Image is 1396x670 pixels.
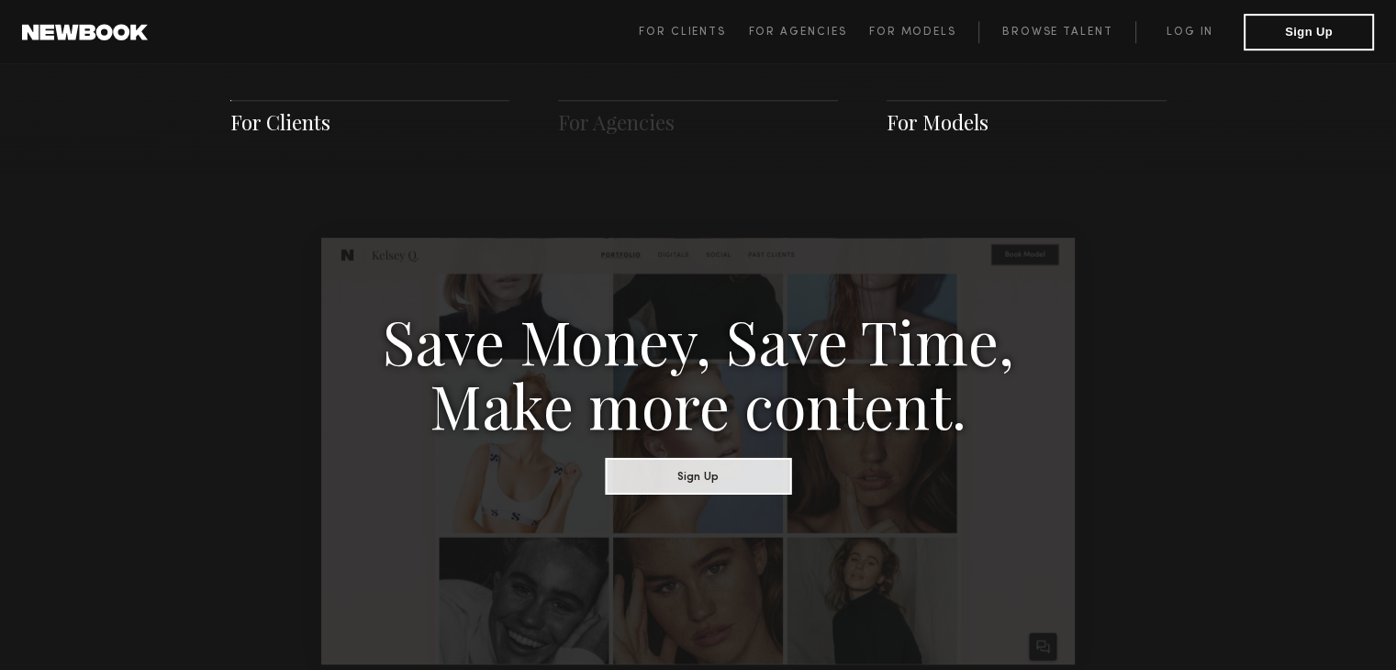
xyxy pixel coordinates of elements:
[382,307,1015,436] h3: Save Money, Save Time, Make more content.
[748,21,868,43] a: For Agencies
[639,27,726,38] span: For Clients
[869,21,979,43] a: For Models
[748,27,846,38] span: For Agencies
[978,21,1135,43] a: Browse Talent
[869,27,956,38] span: For Models
[1135,21,1244,43] a: Log in
[230,108,330,136] a: For Clients
[639,21,748,43] a: For Clients
[887,108,988,136] a: For Models
[605,457,791,494] button: Sign Up
[558,108,675,136] a: For Agencies
[1244,14,1374,50] button: Sign Up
